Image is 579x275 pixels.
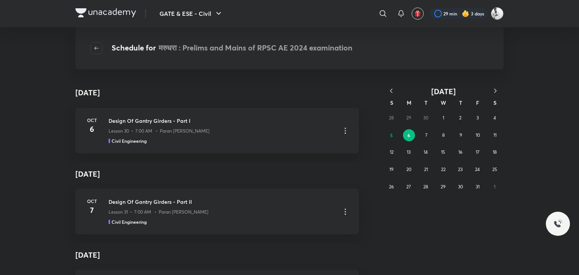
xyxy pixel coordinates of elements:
a: Company Logo [75,8,136,19]
button: GATE & ESE - Civil [155,6,228,21]
button: October 15, 2025 [437,146,449,158]
button: October 3, 2025 [472,112,484,124]
button: October 20, 2025 [403,163,415,176]
button: October 24, 2025 [472,163,484,176]
abbr: October 18, 2025 [493,149,497,155]
abbr: October 30, 2025 [458,184,463,189]
button: October 30, 2025 [454,181,466,193]
h4: 6 [84,124,100,135]
abbr: October 20, 2025 [406,167,411,172]
h6: Oct [84,198,100,205]
abbr: Friday [476,99,479,106]
button: October 10, 2025 [472,129,484,141]
abbr: October 8, 2025 [442,132,445,138]
abbr: October 24, 2025 [475,167,480,172]
abbr: October 11, 2025 [493,132,496,138]
abbr: October 2, 2025 [459,115,461,121]
img: avatar [414,10,421,17]
abbr: October 25, 2025 [492,167,497,172]
button: October 6, 2025 [403,129,415,141]
abbr: October 19, 2025 [389,167,394,172]
button: October 29, 2025 [437,181,449,193]
abbr: October 10, 2025 [476,132,480,138]
button: October 4, 2025 [489,112,501,124]
abbr: October 27, 2025 [406,184,411,189]
abbr: October 31, 2025 [476,184,479,189]
abbr: October 6, 2025 [407,132,410,138]
abbr: Sunday [390,99,393,106]
a: Oct6Design Of Gantry Girders - Part ILesson 30 • 7:00 AM • Paran [PERSON_NAME]Civil Engineering [75,108,359,153]
abbr: October 4, 2025 [493,115,496,121]
img: ttu [553,219,562,228]
abbr: October 1, 2025 [443,115,444,121]
h5: Civil Engineering [112,218,147,225]
button: October 2, 2025 [454,112,466,124]
abbr: Wednesday [441,99,446,106]
button: October 17, 2025 [472,146,484,158]
button: [DATE] [400,87,487,96]
abbr: October 16, 2025 [458,149,463,155]
abbr: Saturday [493,99,496,106]
button: October 9, 2025 [455,129,467,141]
h4: Schedule for [112,42,352,54]
h3: Design Of Gantry Girders - Part I [109,117,335,125]
button: October 28, 2025 [420,181,432,193]
abbr: October 15, 2025 [441,149,445,155]
a: Oct7Design Of Gantry Girders - Part IILesson 31 • 7:00 AM • Paran [PERSON_NAME]Civil Engineering [75,189,359,234]
abbr: October 29, 2025 [441,184,446,189]
button: October 19, 2025 [386,163,398,176]
abbr: October 3, 2025 [476,115,479,121]
button: October 22, 2025 [437,163,449,176]
abbr: October 9, 2025 [460,132,462,138]
button: avatar [412,8,424,20]
button: October 16, 2025 [454,146,466,158]
img: streak [462,10,469,17]
button: October 11, 2025 [489,129,501,141]
abbr: October 22, 2025 [441,167,446,172]
abbr: October 7, 2025 [425,132,427,138]
button: October 14, 2025 [420,146,432,158]
button: October 25, 2025 [489,163,501,176]
img: sveer yadav [491,7,504,20]
h4: [DATE] [75,243,359,267]
h4: [DATE] [75,87,100,98]
abbr: October 23, 2025 [458,167,463,172]
button: October 21, 2025 [420,163,432,176]
span: [DATE] [431,86,456,96]
abbr: October 12, 2025 [390,149,394,155]
button: October 31, 2025 [472,181,484,193]
h5: Civil Engineering [112,137,147,144]
img: Company Logo [75,8,136,17]
p: Lesson 30 • 7:00 AM • Paran [PERSON_NAME] [109,128,210,134]
abbr: Thursday [459,99,462,106]
p: Lesson 31 • 7:00 AM • Paran [PERSON_NAME] [109,209,208,215]
button: October 7, 2025 [420,129,432,141]
button: October 8, 2025 [437,129,449,141]
button: October 23, 2025 [454,163,466,176]
h3: Design Of Gantry Girders - Part II [109,198,335,206]
abbr: Monday [407,99,411,106]
abbr: October 26, 2025 [389,184,394,189]
button: October 12, 2025 [386,146,398,158]
h4: 7 [84,205,100,216]
button: October 13, 2025 [403,146,415,158]
abbr: Tuesday [424,99,427,106]
button: October 26, 2025 [386,181,398,193]
abbr: October 28, 2025 [423,184,428,189]
abbr: October 21, 2025 [424,167,428,172]
abbr: October 5, 2025 [390,132,393,138]
button: October 18, 2025 [489,146,501,158]
button: October 1, 2025 [437,112,449,124]
h6: Oct [84,117,100,124]
abbr: October 17, 2025 [476,149,479,155]
abbr: October 14, 2025 [424,149,428,155]
abbr: October 13, 2025 [407,149,411,155]
button: October 27, 2025 [403,181,415,193]
button: October 5, 2025 [386,129,398,141]
h4: [DATE] [75,162,359,186]
span: मरुधरा : Prelims and Mains of RPSC AE 2024 examination [159,43,352,53]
